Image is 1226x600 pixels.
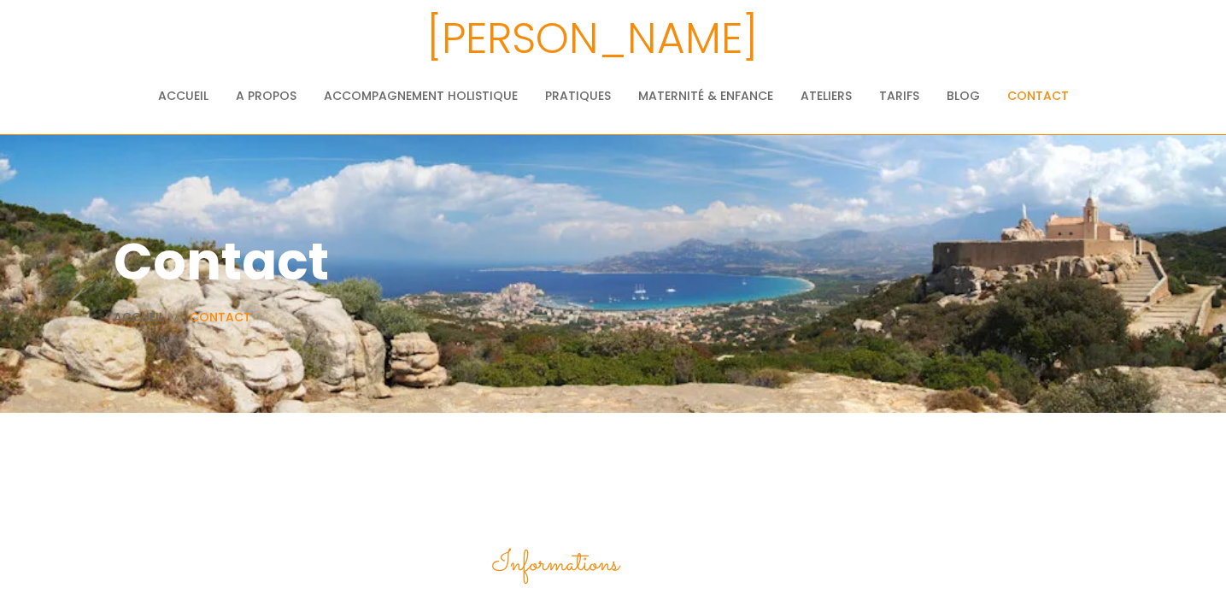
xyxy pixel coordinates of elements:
[236,79,296,113] a: A propos
[947,79,980,113] a: Blog
[47,4,1136,73] h3: [PERSON_NAME]
[114,309,164,326] a: Accueil
[158,79,208,113] a: Accueil
[545,79,611,113] a: Pratiques
[114,221,1113,303] h1: Contact
[324,79,518,113] a: Accompagnement holistique
[879,79,919,113] a: Tarifs
[1007,79,1069,113] a: Contact
[801,79,852,113] a: Ateliers
[492,541,1041,587] h3: Informations
[638,79,773,113] a: Maternité & Enfance
[190,307,251,327] li: Contact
